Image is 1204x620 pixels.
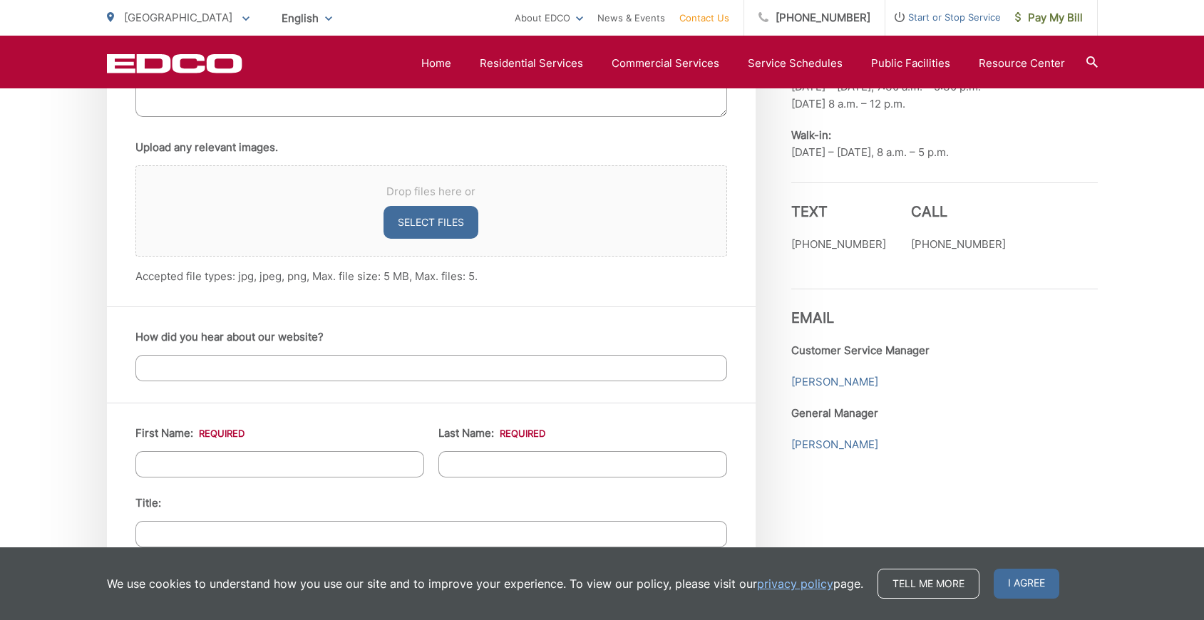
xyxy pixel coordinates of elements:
p: [PHONE_NUMBER] [791,236,886,253]
a: Contact Us [679,9,729,26]
h3: Call [911,203,1006,220]
span: Drop files here or [153,183,709,200]
b: Walk-in: [791,128,831,142]
button: select files, upload any relevant images. [384,206,478,239]
a: Commercial Services [612,55,719,72]
span: [GEOGRAPHIC_DATA] [124,11,232,24]
label: How did you hear about our website? [135,331,324,343]
span: Pay My Bill [1015,9,1083,26]
label: Last Name: [438,427,545,440]
p: [PHONE_NUMBER] [911,236,1006,253]
h3: Email [791,289,1098,326]
a: [PERSON_NAME] [791,436,878,453]
label: First Name: [135,427,245,440]
a: Home [421,55,451,72]
strong: Customer Service Manager [791,343,930,357]
a: privacy policy [757,575,833,592]
a: Residential Services [480,55,583,72]
p: We use cookies to understand how you use our site and to improve your experience. To view our pol... [107,575,863,592]
span: Accepted file types: jpg, jpeg, png, Max. file size: 5 MB, Max. files: 5. [135,269,478,283]
a: [PERSON_NAME] [791,373,878,391]
a: About EDCO [515,9,583,26]
a: News & Events [597,9,665,26]
span: English [271,6,343,31]
a: Public Facilities [871,55,950,72]
p: [DATE] – [DATE], 8 a.m. – 5 p.m. [791,127,1098,161]
h3: Text [791,203,886,220]
a: Service Schedules [748,55,843,72]
a: Resource Center [979,55,1065,72]
a: EDCD logo. Return to the homepage. [107,53,242,73]
strong: General Manager [791,406,878,420]
label: Title: [135,497,161,510]
label: Upload any relevant images. [135,141,278,154]
a: Tell me more [878,569,979,599]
